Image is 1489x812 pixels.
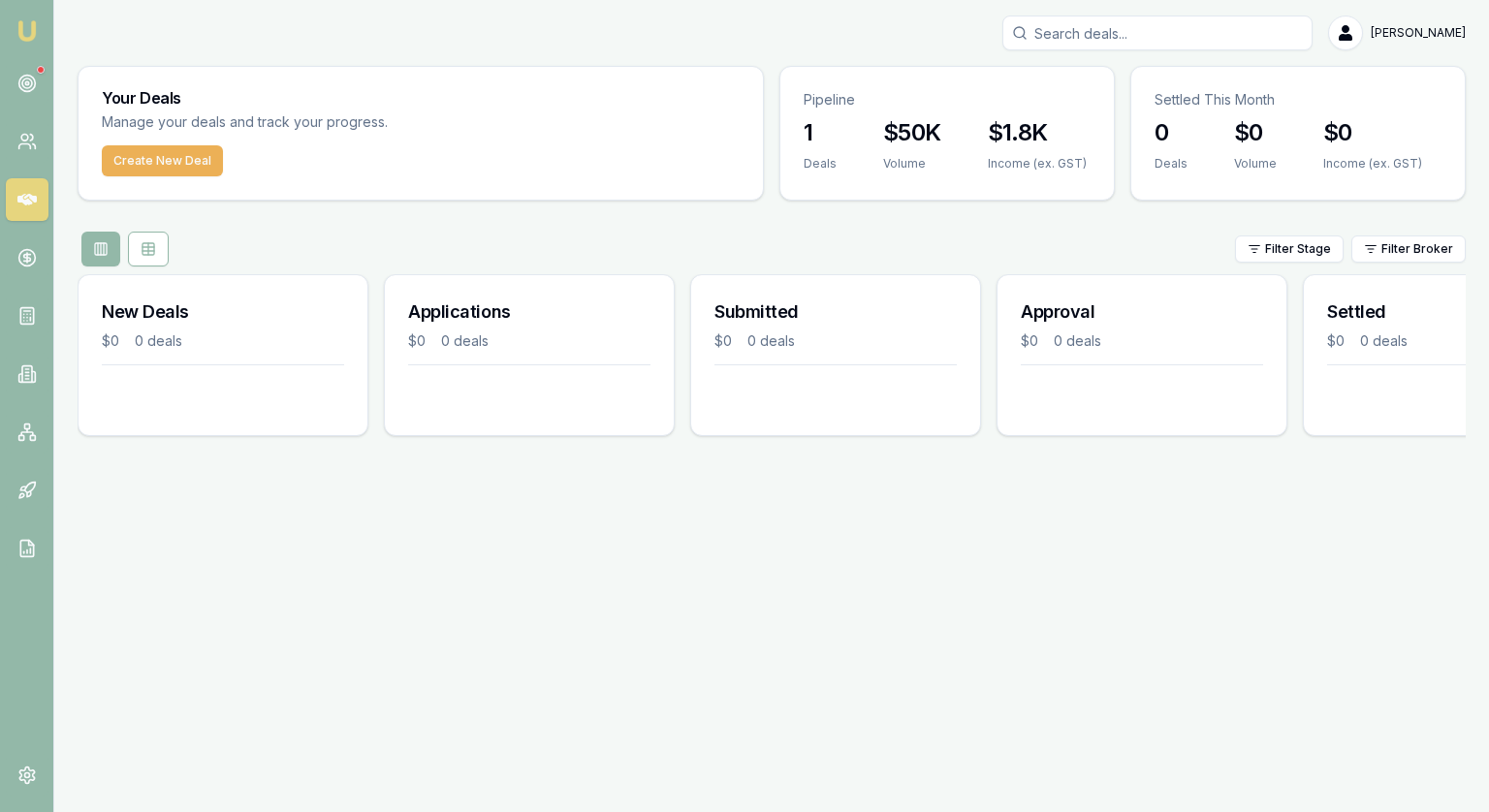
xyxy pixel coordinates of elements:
p: Pipeline [804,90,1091,109]
input: Search deals [1002,16,1313,50]
div: Income (ex. GST) [988,156,1087,172]
div: Volume [883,156,941,172]
div: 0 deals [441,331,489,351]
h3: Submitted [714,298,957,326]
div: 0 deals [135,331,182,351]
p: Manage your deals and track your progress. [102,111,598,134]
h3: $0 [1323,117,1422,148]
span: [PERSON_NAME] [1371,25,1466,41]
div: $0 [714,331,732,351]
h3: Your Deals [102,90,740,106]
h3: Approval [1021,298,1263,326]
div: Deals [804,156,837,172]
div: 0 deals [747,331,795,351]
div: $0 [1021,331,1038,351]
div: Income (ex. GST) [1323,156,1422,172]
span: Filter Broker [1381,241,1453,257]
h3: 0 [1155,117,1188,148]
div: $0 [1327,331,1345,351]
div: $0 [408,331,426,351]
div: 0 deals [1054,331,1101,351]
div: Volume [1234,156,1277,172]
button: Filter Stage [1235,235,1344,263]
img: emu-icon-u.png [16,19,39,43]
h3: 1 [804,117,837,148]
h3: $1.8K [988,117,1087,148]
span: Filter Stage [1265,241,1331,257]
h3: New Deals [102,298,344,326]
h3: Applications [408,298,650,326]
p: Settled This Month [1155,90,1441,109]
h3: $0 [1234,117,1277,148]
button: Create New Deal [102,145,223,176]
div: $0 [102,331,119,351]
div: Deals [1155,156,1188,172]
button: Filter Broker [1351,235,1466,263]
div: 0 deals [1360,331,1408,351]
h3: $50K [883,117,941,148]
